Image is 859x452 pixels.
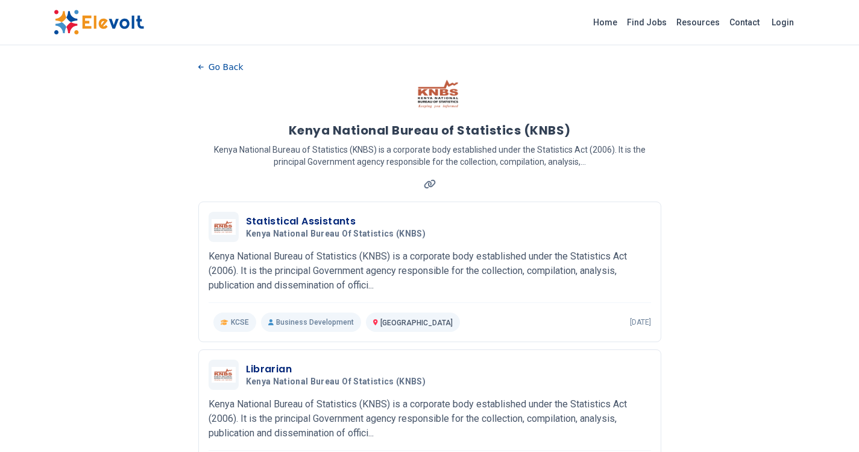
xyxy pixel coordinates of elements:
a: Login [764,10,801,34]
a: Kenya National Bureau of Statistics (KNBS)Statistical AssistantsKenya National Bureau of Statisti... [209,212,651,332]
iframe: Advertisement [681,58,806,420]
span: Kenya National Bureau of Statistics (KNBS) [246,377,426,387]
p: Kenya National Bureau of Statistics (KNBS) is a corporate body established under the Statistics A... [209,397,651,441]
img: Elevolt [54,10,144,35]
p: Kenya National Bureau of Statistics (KNBS) is a corporate body established under the Statistics A... [198,144,661,168]
img: Kenya National Bureau of Statistics (KNBS) [412,76,467,112]
iframe: Advertisement [54,58,179,420]
span: Kenya National Bureau of Statistics (KNBS) [246,229,426,240]
h3: Librarian [246,362,431,377]
h3: Statistical Assistants [246,214,431,229]
button: Go Back [198,58,244,76]
a: Find Jobs [622,13,672,32]
img: Kenya National Bureau of Statistics (KNBS) [212,219,236,235]
a: Resources [672,13,725,32]
span: KCSE [231,317,249,327]
p: Business Development [261,313,361,332]
a: Home [588,13,622,32]
img: Kenya National Bureau of Statistics (KNBS) [212,367,236,383]
p: Kenya National Bureau of Statistics (KNBS) is a corporate body established under the Statistics A... [209,249,651,293]
a: Contact [725,13,764,32]
span: [GEOGRAPHIC_DATA] [380,319,453,327]
p: [DATE] [630,317,651,327]
h1: Kenya National Bureau of Statistics (KNBS) [289,122,571,139]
